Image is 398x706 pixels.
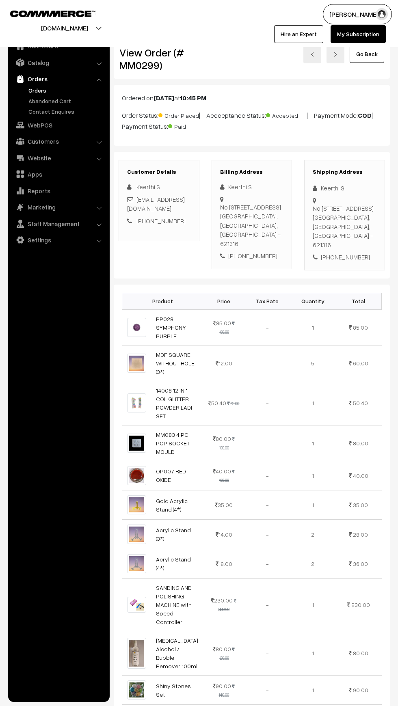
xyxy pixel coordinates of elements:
a: Customers [10,134,107,149]
td: - [244,309,290,345]
th: Quantity [290,293,335,309]
span: Order Placed [158,109,199,120]
img: 7m47i5nd-removebg-preview.png [127,495,146,514]
span: 28.00 [353,531,368,538]
img: 1701255724106-10644592.png [127,434,146,453]
td: - [244,675,290,704]
a: COMMMERCE [10,8,81,18]
span: 1 [312,650,314,656]
a: Orders [10,71,107,86]
a: 14008 12 IN 1 COL GLITTER POWDER LADI SET [156,387,192,419]
b: 10:45 PM [180,94,206,102]
p: Ordered on at [122,93,382,103]
td: - [244,425,290,461]
a: Settings [10,233,107,247]
span: 80.00 [213,646,231,652]
th: Product [122,293,203,309]
span: 80.00 [353,650,368,656]
td: - [244,631,290,675]
div: [PHONE_NUMBER] [313,253,376,262]
b: COD [358,111,372,119]
div: No [STREET_ADDRESS] [GEOGRAPHIC_DATA], [GEOGRAPHIC_DATA], [GEOGRAPHIC_DATA] - 621316 [313,204,376,250]
td: - [244,490,290,520]
span: 1 [312,472,314,479]
span: 5 [311,360,314,367]
strike: 140.00 [218,684,235,697]
span: 40.00 [213,468,231,475]
span: Accepted [266,109,307,120]
span: 1 [312,501,314,508]
td: - [244,578,290,631]
p: Order Status: | Accceptance Status: | Payment Mode: | Payment Status: [122,109,382,131]
span: 1 [312,324,314,331]
button: [DOMAIN_NAME] [13,18,117,38]
td: - [244,520,290,549]
span: 50.40 [208,399,226,406]
span: 85.00 [353,324,368,331]
a: My Subscription [331,25,386,43]
img: COMMMERCE [10,11,95,17]
h3: Customer Details [127,168,191,175]
img: 1700833422689-98234828-removebg-preview.png [127,354,146,373]
a: Acrylic Stand (3*) [156,527,191,542]
h2: View Order (# MM0299) [119,46,199,71]
a: [PHONE_NUMBER] [136,217,186,225]
img: 1714941226572-935408770.png [127,393,146,412]
button: [PERSON_NAME]… [323,4,392,24]
a: SANDING AND POLISHING MACHINE with Speed Controller [156,584,192,625]
img: 1000348512.jpg [127,638,146,669]
img: right-arrow.png [333,52,338,57]
a: MM083 4 PC POP SOCKET MOULD [156,431,190,455]
a: [MEDICAL_DATA] Alcohol / Bubble Remover 100ml [156,637,198,669]
span: 35.00 [215,501,233,508]
span: 80.00 [213,435,231,442]
div: [PHONE_NUMBER] [220,251,284,261]
img: user [376,8,388,20]
span: 90.00 [213,682,231,689]
th: Tax Rate [244,293,290,309]
a: Apps [10,167,107,181]
div: Keerthi S [313,184,376,193]
span: 85.00 [213,320,231,326]
a: WebPOS [10,118,107,132]
a: OP007 RED OXIDE [156,468,186,483]
a: Catalog [10,55,107,70]
span: 2 [311,560,314,567]
span: 80.00 [353,440,368,447]
a: Go Back [350,45,384,63]
a: Abandoned Cart [26,97,107,105]
a: Reports [10,184,107,198]
img: acry-removebg-preview.png [127,554,146,573]
h3: Shipping Address [313,168,376,175]
a: MDF SQUARE WITHOUT HOLE (3*) [156,351,195,375]
strike: 120.00 [219,647,235,661]
span: Paid [168,120,209,131]
b: [DATE] [154,94,174,102]
span: 18.00 [216,560,232,567]
td: - [244,549,290,578]
img: 1700130523937-236575329.png [127,466,146,485]
a: Shiny Stones Set [156,682,191,698]
span: 90.00 [353,687,368,693]
span: Keerthi S [136,183,160,190]
span: 50.40 [353,399,368,406]
td: - [244,381,290,425]
a: Website [10,151,107,165]
strike: 72.00 [227,401,239,406]
h3: Billing Address [220,168,284,175]
th: Total [335,293,381,309]
span: 1 [312,601,314,608]
a: Staff Management [10,216,107,231]
a: [EMAIL_ADDRESS][DOMAIN_NAME] [127,196,185,212]
img: acry-removebg-preview.png [127,525,146,544]
span: 12.00 [216,360,232,367]
a: Marketing [10,200,107,214]
span: 230.00 [211,597,233,604]
span: 60.00 [353,360,368,367]
img: 1700132891480-666195784.png [127,318,146,337]
a: Orders [26,86,107,95]
td: - [244,461,290,490]
span: 35.00 [353,501,368,508]
img: 1712992562068-843022484.png [127,680,146,700]
span: 230.00 [351,601,370,608]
